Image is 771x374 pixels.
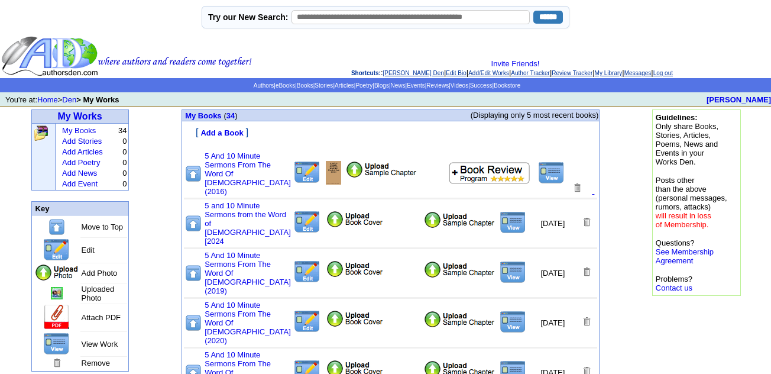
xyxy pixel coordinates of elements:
img: Add/Remove Photo [326,211,384,228]
img: Edit this Title [293,161,321,184]
span: ( [224,111,226,120]
a: Add Event [62,179,98,188]
div: : | | | | | | | [254,59,770,77]
a: Review Tracker [552,70,592,76]
a: Books [297,82,313,89]
font: 0 [122,158,127,167]
font: [DATE] [540,269,565,278]
a: Poetry [355,82,372,89]
font: [DATE] [540,318,565,327]
a: Add/Edit Works [468,70,509,76]
img: Add Attachment PDF [424,211,495,228]
a: 5 And 10 Minute Sermons From The Word Of [DEMOGRAPHIC_DATA] (2020) [205,301,290,345]
a: Messages [624,70,652,76]
font: Only share Books, Stories, Articles, Poems, News and Events in your Works Den. [656,113,718,166]
a: Success [470,82,493,89]
img: Move to top [184,214,202,233]
a: My Books [185,111,221,120]
img: Move to top [184,165,202,183]
a: [PERSON_NAME] Den [383,70,444,76]
a: Stories [315,82,333,89]
img: Removes this Title [572,182,582,194]
label: Try our New Search: [208,12,288,22]
a: 5 and 10 Minute Sermons from the Word of [DEMOGRAPHIC_DATA] [2024 [205,201,290,246]
font: Edit [82,246,95,254]
a: Add Stories [62,137,102,146]
a: [PERSON_NAME] [707,95,771,104]
b: Guidelines: [656,113,698,122]
img: Add Attachment PDF [346,161,417,178]
a: Authors [254,82,274,89]
img: shim.gif [183,122,187,126]
font: ] [246,127,248,137]
a: Log out [653,70,673,76]
a: Add a Book [200,127,243,137]
img: View this Title [538,162,565,184]
img: Removes this Title [581,217,592,228]
img: Add Attachment PDF [424,311,495,328]
a: Author Tracker [511,70,550,76]
font: 34 [118,126,127,135]
a: Reviews [426,82,449,89]
b: > My Works [76,95,119,104]
img: shim.gif [183,144,187,149]
a: Den [62,95,76,104]
a: Videos [451,82,468,89]
img: Add Attachment PDF [424,261,495,278]
img: Add/Remove Photo [326,161,342,185]
font: Posts other than the above (personal messages, rumors, attacks) [656,176,727,229]
a: Invite Friends! [491,59,540,68]
img: Add to Book Review Program [449,162,531,184]
a: . [592,185,594,195]
a: News [391,82,406,89]
a: Events [407,82,425,89]
img: Add Photo [34,264,79,282]
font: Remove [82,359,110,367]
font: 0 [122,147,127,156]
a: Add Poetry [62,158,100,167]
font: Add a Book [200,128,243,137]
a: See Membership Agreement [656,247,714,265]
a: My Works [57,111,102,121]
a: 5 And 10 Minute Sermons From The Word Of [DEMOGRAPHIC_DATA] (2016) [205,151,290,196]
a: Articles [335,82,354,89]
font: 0 [122,179,127,188]
a: Contact us [656,283,692,292]
a: Bookstore [494,82,520,89]
a: Add Articles [62,147,103,156]
font: Attach PDF [82,313,121,322]
a: eBooks [276,82,295,89]
img: Add/Remove Photo [51,287,63,299]
span: ) [235,111,237,120]
img: Remove this Page [51,357,62,369]
img: Edit this Title [293,310,321,333]
img: Removes this Title [581,266,592,278]
img: View this Title [500,261,526,283]
a: 34 [226,111,235,120]
a: Blogs [374,82,389,89]
font: Key [35,204,50,213]
a: My Books [62,126,96,135]
img: Move to top [184,264,202,282]
a: Add News [62,169,97,178]
img: Add Attachment [43,305,70,330]
a: Edit Bio [446,70,466,76]
img: View this Page [43,333,70,355]
font: Problems? [656,275,692,292]
span: Shortcuts: [351,70,381,76]
img: Edit this Title [293,211,321,234]
span: (Displaying only 5 most recent books) [471,111,599,120]
font: Add Photo [82,269,118,278]
img: View this Title [500,211,526,234]
a: 5 And 10 Minute Sermons From The Word Of [DEMOGRAPHIC_DATA] (2019) [205,251,290,295]
img: Move to top [184,314,202,332]
a: My Library [595,70,623,76]
a: Home [37,95,58,104]
img: Click to add, upload, edit and remove all your books, stories, articles and poems. [33,125,49,141]
font: Uploaded Photo [82,285,115,302]
font: 0 [122,169,127,178]
img: Move to top [48,218,66,236]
